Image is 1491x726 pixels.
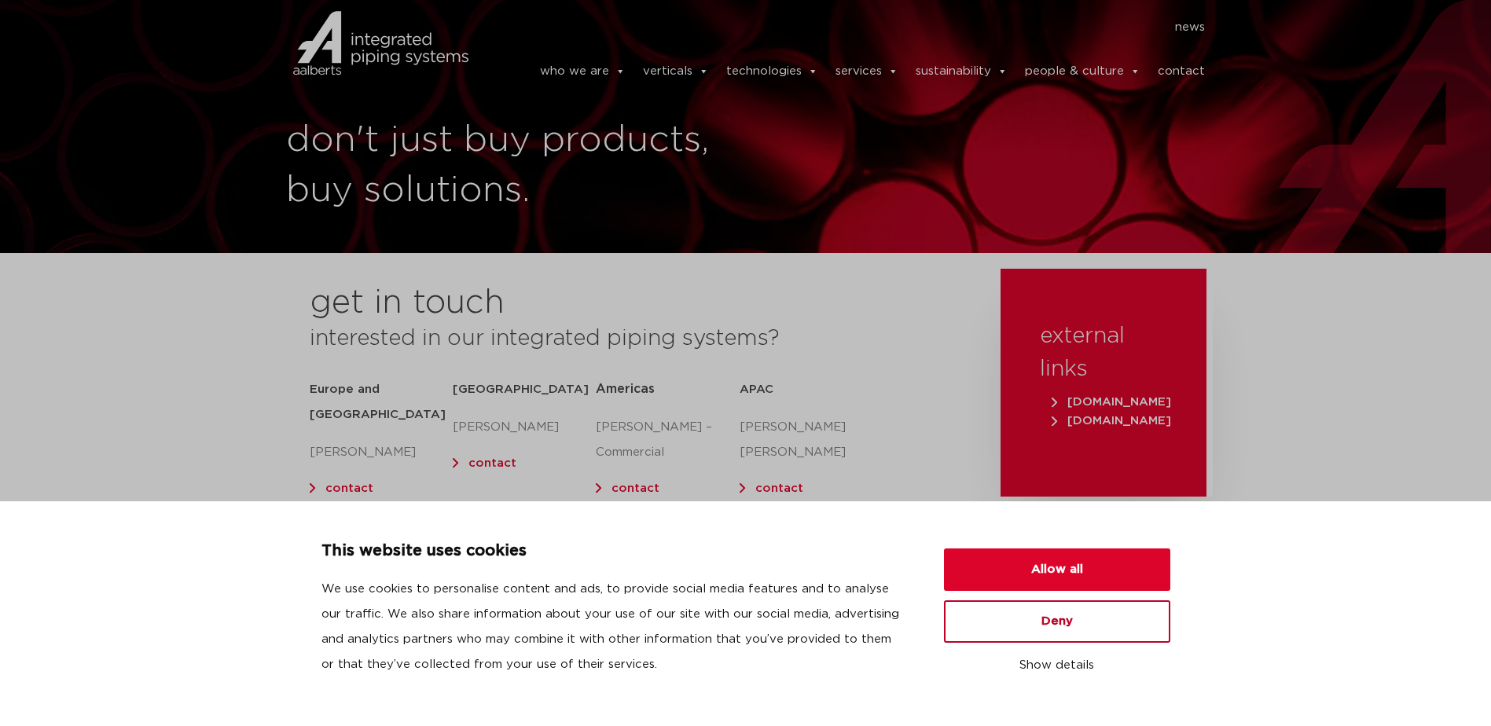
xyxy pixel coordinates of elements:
[1052,396,1171,408] span: [DOMAIN_NAME]
[596,383,655,395] span: Americas
[643,56,709,87] a: verticals
[726,56,818,87] a: technologies
[611,482,659,494] a: contact
[1040,320,1167,386] h3: external links
[321,577,906,677] p: We use cookies to personalise content and ads, to provide social media features and to analyse ou...
[453,377,596,402] h5: [GEOGRAPHIC_DATA]
[492,15,1206,40] nav: Menu
[944,548,1170,591] button: Allow all
[325,482,373,494] a: contact
[944,652,1170,679] button: Show details
[310,284,505,322] h2: get in touch
[916,56,1008,87] a: sustainability
[286,115,738,216] h1: don't just buy products, buy solutions.
[540,56,626,87] a: who we are
[310,322,961,355] h3: interested in our integrated piping systems?
[835,56,898,87] a: services
[310,383,446,420] strong: Europe and [GEOGRAPHIC_DATA]
[321,539,906,564] p: This website uses cookies
[740,377,883,402] h5: APAC
[453,415,596,440] p: [PERSON_NAME]
[468,457,516,469] a: contact
[1048,396,1175,408] a: [DOMAIN_NAME]
[944,600,1170,643] button: Deny
[310,440,453,465] p: [PERSON_NAME]
[1025,56,1140,87] a: people & culture
[1175,15,1205,40] a: news
[596,415,739,465] p: [PERSON_NAME] – Commercial
[755,482,803,494] a: contact
[1052,415,1171,427] span: [DOMAIN_NAME]
[740,415,883,465] p: [PERSON_NAME] [PERSON_NAME]
[1158,56,1205,87] a: contact
[1048,415,1175,427] a: [DOMAIN_NAME]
